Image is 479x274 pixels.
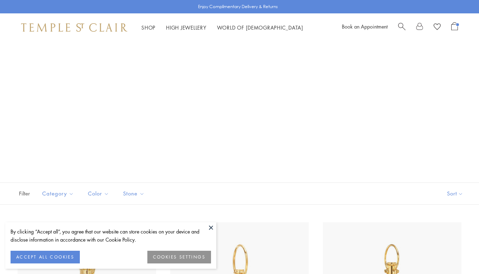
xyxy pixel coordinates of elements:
button: Show sort by [431,183,479,204]
a: View Wishlist [434,22,441,33]
button: ACCEPT ALL COOKIES [11,251,80,263]
a: Search [398,22,405,33]
span: Stone [120,189,150,198]
iframe: Gorgias live chat messenger [444,241,472,267]
a: ShopShop [141,24,155,31]
a: Book an Appointment [342,23,388,30]
a: World of [DEMOGRAPHIC_DATA]World of [DEMOGRAPHIC_DATA] [217,24,303,31]
nav: Main navigation [141,23,303,32]
div: By clicking “Accept all”, you agree that our website can store cookies on your device and disclos... [11,228,211,244]
button: Stone [118,186,150,201]
span: Color [84,189,114,198]
button: Color [83,186,114,201]
button: COOKIES SETTINGS [147,251,211,263]
button: Category [37,186,79,201]
p: Enjoy Complimentary Delivery & Returns [198,3,278,10]
a: Open Shopping Bag [451,22,458,33]
span: Category [39,189,79,198]
a: High JewelleryHigh Jewellery [166,24,206,31]
img: Temple St. Clair [21,23,127,32]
